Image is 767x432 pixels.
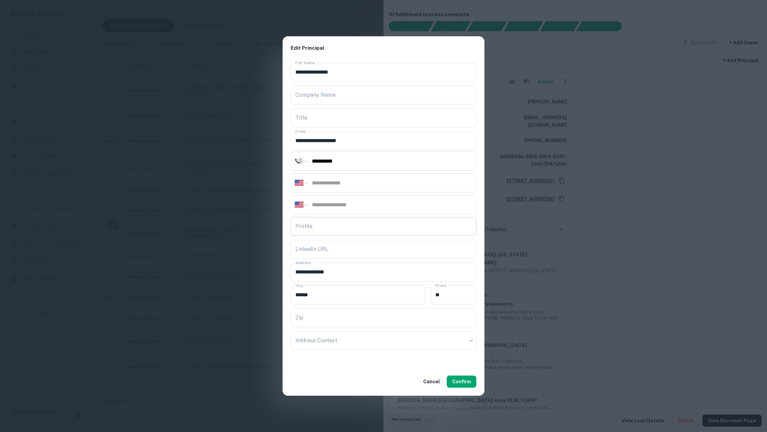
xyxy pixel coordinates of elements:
[295,283,303,288] label: City
[291,331,476,350] div: ​
[421,376,443,388] button: Cancel
[283,36,484,60] h2: Edit Principal
[295,260,311,265] label: Address
[295,128,306,134] label: Email
[733,378,767,411] iframe: Chat Widget
[295,60,315,66] label: Full Name
[435,283,446,288] label: State
[447,376,476,388] button: Confirm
